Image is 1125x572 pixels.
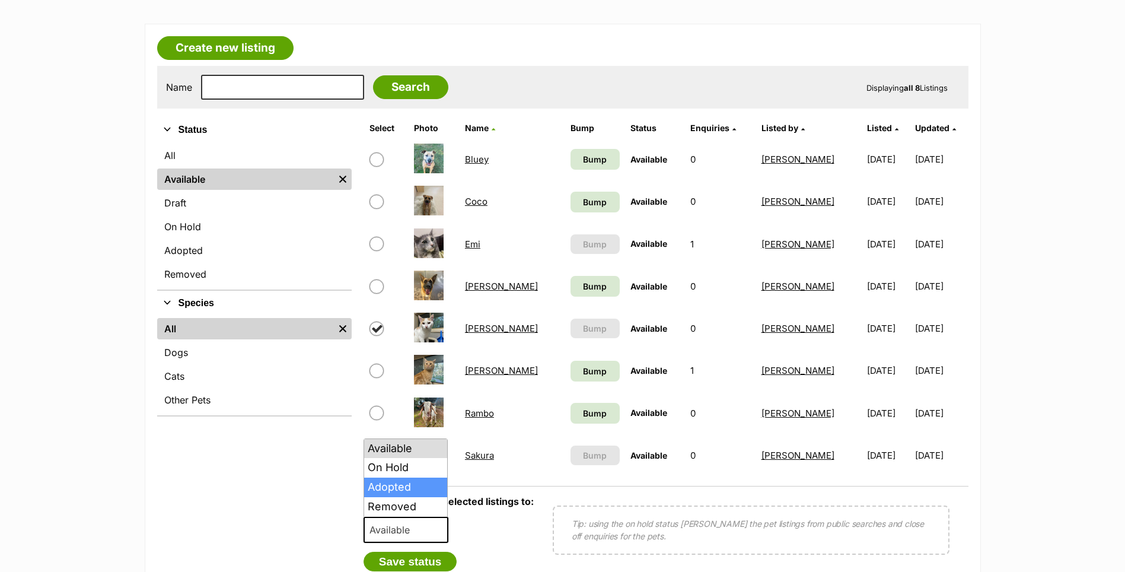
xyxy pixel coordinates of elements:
td: [DATE] [915,350,967,391]
a: Updated [915,123,956,133]
a: Dogs [157,342,352,363]
a: All [157,145,352,166]
button: Save status [364,552,457,572]
a: Sakura [465,450,494,461]
a: [PERSON_NAME] [761,408,834,419]
button: Status [157,122,352,138]
a: Create new listing [157,36,294,60]
td: 0 [686,181,756,222]
td: [DATE] [862,435,914,476]
td: 1 [686,224,756,265]
a: Enquiries [690,123,736,133]
div: Species [157,316,352,415]
a: [PERSON_NAME] [761,365,834,376]
span: Displaying Listings [866,83,948,93]
span: Bump [583,280,607,293]
span: Bump [583,407,607,420]
label: Name [166,82,192,93]
p: Tip: using the on hold status [PERSON_NAME] the pet listings from public searches and close off e... [572,517,930,542]
td: [DATE] [915,435,967,476]
li: Available [364,439,448,459]
td: [DATE] [915,139,967,180]
td: [DATE] [915,393,967,434]
td: [DATE] [862,308,914,349]
label: Update status of selected listings to: [364,495,534,507]
li: On Hold [364,458,448,478]
li: Adopted [364,478,448,497]
a: Listed [867,123,898,133]
span: Available [364,517,449,543]
td: 0 [686,308,756,349]
td: [DATE] [862,224,914,265]
td: 0 [686,393,756,434]
span: Available [630,323,667,333]
strong: all 8 [904,83,920,93]
td: [DATE] [915,308,967,349]
span: Updated [915,123,949,133]
span: Listed by [761,123,798,133]
span: Listed [867,123,892,133]
th: Status [626,119,684,138]
a: Listed by [761,123,805,133]
span: translation missing: en.admin.listings.index.attributes.enquiries [690,123,729,133]
a: [PERSON_NAME] [761,323,834,334]
a: Bump [571,403,620,424]
a: Remove filter [334,318,352,339]
th: Photo [409,119,459,138]
td: 0 [686,266,756,307]
span: Bump [583,322,607,335]
td: [DATE] [915,224,967,265]
span: Available [365,522,422,538]
a: Emi [465,239,480,250]
a: Available [157,169,334,190]
button: Species [157,295,352,311]
span: Bump [583,238,607,250]
span: Available [630,154,667,164]
button: Bump [571,319,620,338]
td: [DATE] [915,266,967,307]
a: Bump [571,149,620,170]
span: Name [465,123,489,133]
a: Remove filter [334,169,352,190]
a: Bump [571,361,620,382]
a: [PERSON_NAME] [761,450,834,461]
a: Removed [157,263,352,285]
th: Select [365,119,408,138]
li: Removed [364,497,448,517]
a: On Hold [157,216,352,237]
th: Bump [566,119,624,138]
a: Other Pets [157,389,352,411]
td: [DATE] [862,350,914,391]
input: Search [373,75,448,99]
span: Bump [583,365,607,377]
span: Bump [583,196,607,208]
span: Available [630,196,667,206]
a: [PERSON_NAME] [761,281,834,292]
td: [DATE] [862,139,914,180]
a: Bump [571,276,620,297]
a: Rambo [465,408,494,419]
a: Adopted [157,240,352,261]
span: Bump [583,449,607,462]
a: [PERSON_NAME] [761,239,834,250]
button: Bump [571,234,620,254]
a: [PERSON_NAME] [465,281,538,292]
td: 0 [686,139,756,180]
button: Bump [571,446,620,465]
a: Name [465,123,495,133]
a: [PERSON_NAME] [761,154,834,165]
span: Available [630,366,667,376]
td: 1 [686,350,756,391]
div: Status [157,142,352,290]
span: Available [630,281,667,291]
a: Draft [157,192,352,214]
a: [PERSON_NAME] [761,196,834,207]
span: Available [630,408,667,418]
td: [DATE] [915,181,967,222]
a: All [157,318,334,339]
a: Coco [465,196,487,207]
a: [PERSON_NAME] [465,365,538,376]
td: [DATE] [862,181,914,222]
span: Bump [583,153,607,166]
a: Bump [571,192,620,212]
